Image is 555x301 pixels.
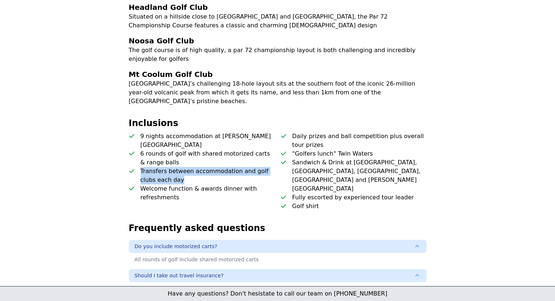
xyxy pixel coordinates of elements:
[140,149,275,167] p: 6 rounds of golf with shared motorized carts & range balls
[292,193,414,202] p: Fully escorted by experienced tour leader
[129,12,427,30] p: Situated on a hillside close to [GEOGRAPHIC_DATA] and [GEOGRAPHIC_DATA], the Par 72 Championship ...
[292,149,373,158] p: "Golfers lunch" Twin Waters
[140,184,275,202] p: Welcome function & awards dinner with refreshments
[129,2,427,12] h3: Headland Golf Club
[129,117,427,129] h2: Inclusions
[129,79,427,106] p: [GEOGRAPHIC_DATA]’s challenging 18-hole layout sits at the southern foot of the iconic 26-million...
[140,167,275,184] p: Transfers between accommodation and golf clubs each day
[135,243,217,250] span: Do you include motorized carts?
[135,272,224,279] span: Should I take out travel insurance?
[129,269,427,282] button: Should I take out travel insurance?
[292,132,427,149] p: Daily prizes and ball competition plus overall tour prizes
[129,69,427,79] h3: Mt Coolum Golf Club
[129,240,427,253] button: Do you include motorized carts?
[129,222,427,234] h2: Frequently asked questions
[292,202,319,211] p: Golf shirt
[129,36,427,46] h3: Noosa Golf Club
[129,253,427,266] div: All rounds of golf include shared motorized carts
[129,46,427,63] p: The golf course is of high quality, a par 72 championship layout is both challenging and incredib...
[140,132,275,149] p: 9 nights accommodation at [PERSON_NAME][GEOGRAPHIC_DATA]
[292,158,427,193] p: Sandwich & Drink at [GEOGRAPHIC_DATA], [GEOGRAPHIC_DATA], [GEOGRAPHIC_DATA], [GEOGRAPHIC_DATA] an...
